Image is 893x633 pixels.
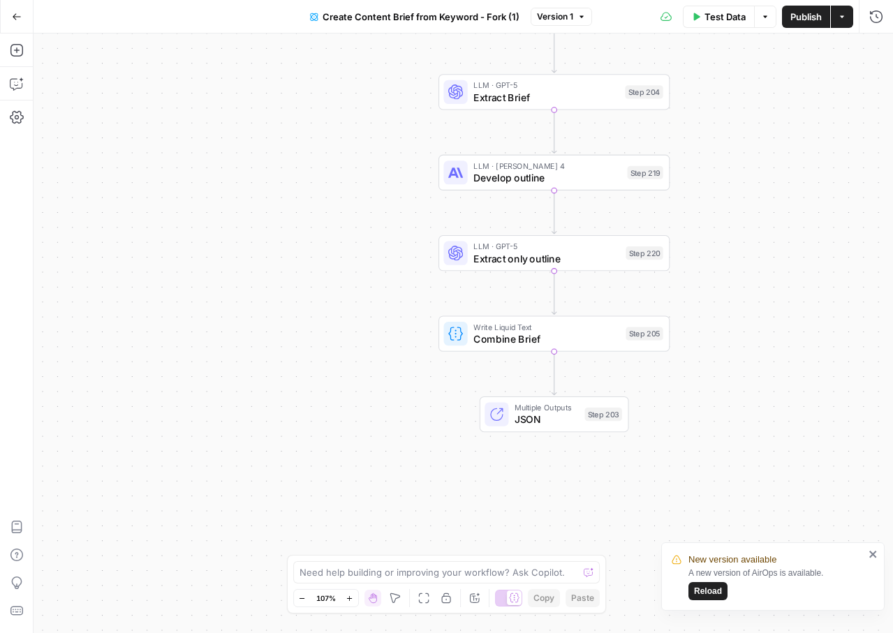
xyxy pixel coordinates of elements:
button: Reload [688,582,728,600]
span: JSON [515,412,579,426]
span: LLM · GPT-5 [473,241,620,253]
span: Develop outline [473,170,621,185]
div: Step 203 [585,408,622,421]
span: New version available [688,553,776,567]
span: Copy [533,592,554,604]
div: Multiple OutputsJSONStep 203 [438,396,670,432]
button: close [869,549,878,560]
button: Create Content Brief from Keyword - Fork (1) [302,6,528,28]
g: Edge from step_220 to step_205 [552,271,556,314]
button: Paste [566,589,600,607]
div: Step 219 [627,166,663,179]
g: Edge from step_205 to step_203 [552,352,556,395]
div: LLM · GPT-5Extract only outlineStep 220 [438,235,670,271]
span: Test Data [704,10,746,24]
span: Reload [694,585,722,597]
button: Copy [528,589,560,607]
span: Version 1 [537,10,573,23]
div: Step 220 [626,246,663,260]
g: Edge from step_204 to step_219 [552,110,556,153]
span: Combine Brief [473,332,620,346]
div: Write Liquid TextCombine BriefStep 205 [438,315,670,351]
div: A new version of AirOps is available. [688,567,864,600]
div: Step 204 [625,85,663,98]
div: Step 205 [626,327,663,341]
span: 107% [316,593,336,604]
button: Publish [782,6,830,28]
span: Multiple Outputs [515,401,579,413]
span: Create Content Brief from Keyword - Fork (1) [323,10,519,24]
button: Test Data [683,6,754,28]
button: Version 1 [531,8,592,26]
span: Publish [790,10,822,24]
g: Edge from step_219 to step_220 [552,191,556,234]
span: Write Liquid Text [473,321,620,333]
span: Paste [571,592,594,604]
span: LLM · GPT-5 [473,80,619,91]
div: LLM · [PERSON_NAME] 4Develop outlineStep 219 [438,155,670,191]
span: Extract Brief [473,90,619,105]
span: Extract only outline [473,251,620,265]
div: LLM · GPT-5Extract BriefStep 204 [438,74,670,110]
span: LLM · [PERSON_NAME] 4 [473,160,621,172]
